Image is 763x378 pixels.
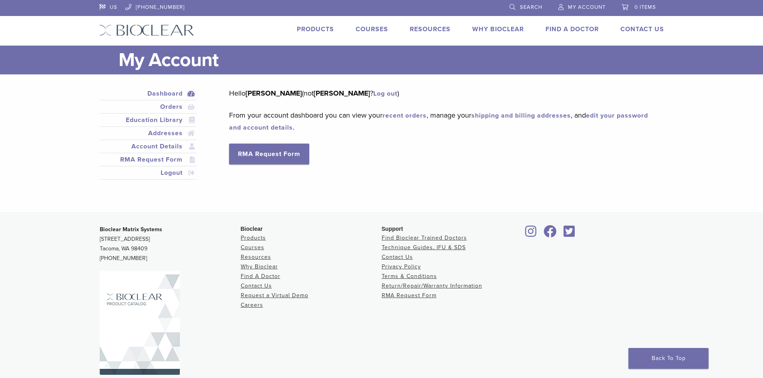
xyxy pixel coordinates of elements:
[101,115,195,125] a: Education Library
[297,25,334,33] a: Products
[119,46,664,74] h1: My Account
[382,234,467,241] a: Find Bioclear Trained Doctors
[101,89,195,98] a: Dashboard
[410,25,451,33] a: Resources
[241,302,263,308] a: Careers
[229,87,652,99] p: Hello (not ? )
[241,244,264,251] a: Courses
[620,25,664,33] a: Contact Us
[241,263,278,270] a: Why Bioclear
[246,89,302,98] strong: [PERSON_NAME]
[523,230,540,238] a: Bioclear
[634,4,656,10] span: 0 items
[520,4,542,10] span: Search
[541,230,560,238] a: Bioclear
[382,273,437,280] a: Terms & Conditions
[472,25,524,33] a: Why Bioclear
[99,24,194,36] img: Bioclear
[241,292,308,299] a: Request a Virtual Demo
[382,263,421,270] a: Privacy Policy
[241,234,266,241] a: Products
[101,102,195,112] a: Orders
[101,142,195,151] a: Account Details
[382,292,437,299] a: RMA Request Form
[383,112,427,120] a: recent orders
[100,271,180,375] img: Bioclear
[382,244,466,251] a: Technique Guides, IFU & SDS
[241,254,271,260] a: Resources
[382,226,403,232] span: Support
[471,112,571,120] a: shipping and billing addresses
[101,128,195,138] a: Addresses
[100,225,241,263] p: [STREET_ADDRESS] Tacoma, WA 98409 [PHONE_NUMBER]
[241,226,263,232] span: Bioclear
[382,282,482,289] a: Return/Repair/Warranty Information
[314,89,370,98] strong: [PERSON_NAME]
[101,168,195,178] a: Logout
[546,25,599,33] a: Find A Doctor
[229,109,652,133] p: From your account dashboard you can view your , manage your , and .
[568,4,606,10] span: My Account
[241,273,280,280] a: Find A Doctor
[99,87,197,189] nav: Account pages
[373,90,397,98] a: Log out
[101,155,195,164] a: RMA Request Form
[241,282,272,289] a: Contact Us
[561,230,578,238] a: Bioclear
[356,25,388,33] a: Courses
[100,226,162,233] strong: Bioclear Matrix Systems
[382,254,413,260] a: Contact Us
[229,144,309,164] a: RMA Request Form
[628,348,709,369] a: Back To Top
